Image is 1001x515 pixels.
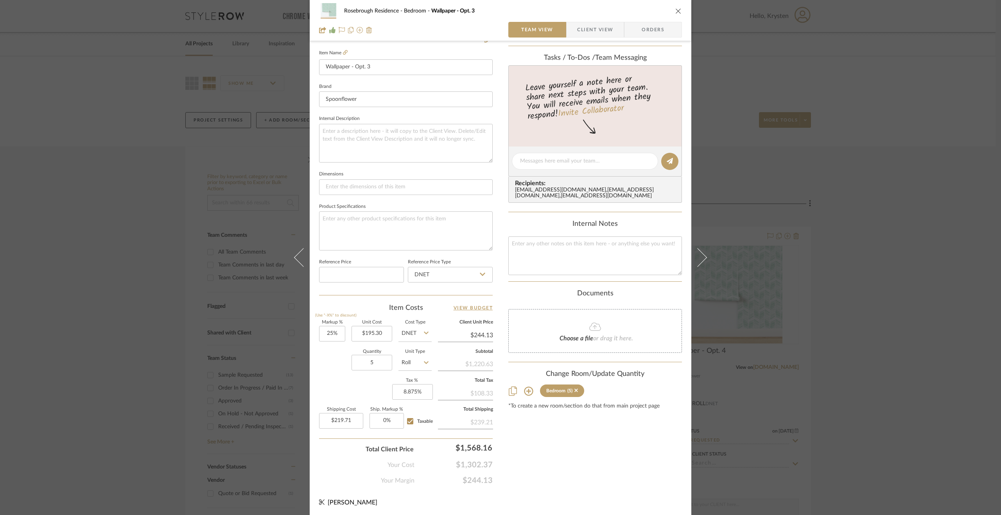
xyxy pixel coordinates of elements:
[508,54,682,63] div: team Messaging
[508,403,682,409] div: *To create a new room/section do that from main project page
[546,388,565,393] div: Bedroom
[414,476,493,485] span: $244.13
[515,187,678,200] div: [EMAIL_ADDRESS][DOMAIN_NAME] , [EMAIL_ADDRESS][DOMAIN_NAME] , [EMAIL_ADDRESS][DOMAIN_NAME]
[418,440,496,456] div: $1,568.16
[366,445,414,454] span: Total Client Price
[398,320,432,324] label: Cost Type
[319,3,338,19] img: 392f0b1a-ed3f-4c8d-8464-02f2b2c26156_48x40.jpg
[319,320,345,324] label: Markup %
[508,370,682,379] div: Change Room/Update Quantity
[319,85,332,89] label: Brand
[319,117,360,121] label: Internal Description
[431,8,475,14] span: Wallpaper - Opt. 3
[438,356,493,370] div: $1,220.63
[319,260,351,264] label: Reference Price
[438,350,493,354] label: Subtotal
[438,379,493,383] label: Total Tax
[567,388,572,393] div: (5)
[352,320,392,324] label: Unit Cost
[438,408,493,411] label: Total Shipping
[414,460,493,470] span: $1,302.37
[577,22,613,38] span: Client View
[319,205,366,209] label: Product Specifications
[454,303,493,313] a: View Budget
[558,102,624,121] a: Invite Collaborator
[508,290,682,298] div: Documents
[319,303,493,313] div: Item Costs
[508,71,683,123] div: Leave yourself a note here or share next steps with your team. You will receive emails when they ...
[370,408,404,411] label: Ship. Markup %
[404,8,431,14] span: Bedroom
[438,415,493,429] div: $239.21
[381,476,414,485] span: Your Margin
[544,54,595,61] span: Tasks / To-Dos /
[508,220,682,229] div: Internal Notes
[387,460,414,470] span: Your Cost
[633,22,673,38] span: Orders
[319,91,493,107] input: Enter Brand
[319,59,493,75] input: Enter Item Name
[417,419,433,424] span: Taxable
[319,408,363,411] label: Shipping Cost
[319,172,343,176] label: Dimensions
[408,260,451,264] label: Reference Price Type
[438,320,493,324] label: Client Unit Price
[352,350,392,354] label: Quantity
[319,179,493,195] input: Enter the dimensions of this item
[675,7,682,14] button: close
[521,22,553,38] span: Team View
[398,350,432,354] label: Unit Type
[438,386,493,400] div: $108.33
[515,180,678,187] span: Recipients:
[319,50,348,56] label: Item Name
[328,499,377,506] span: [PERSON_NAME]
[344,8,404,14] span: Rosebrough Residence
[593,335,633,342] span: or drag it here.
[560,335,593,342] span: Choose a file
[392,379,432,383] label: Tax %
[366,27,372,33] img: Remove from project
